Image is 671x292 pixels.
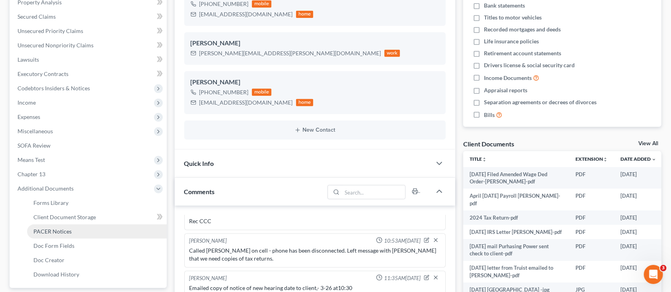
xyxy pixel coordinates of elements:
[33,257,64,263] span: Doc Creator
[484,25,561,33] span: Recorded mortgages and deeds
[463,261,569,283] td: [DATE] letter from Truist emailed to [PERSON_NAME]-pdf
[11,24,167,38] a: Unsecured Priority Claims
[463,140,514,148] div: Client Documents
[603,157,608,162] i: unfold_more
[33,242,74,249] span: Doc Form Fields
[614,189,663,210] td: [DATE]
[484,61,575,69] span: Drivers license & social security card
[296,11,314,18] div: home
[199,99,293,107] div: [EMAIL_ADDRESS][DOMAIN_NAME]
[569,210,614,225] td: PDF
[614,239,663,261] td: [DATE]
[27,253,167,267] a: Doc Creator
[644,265,663,284] iframe: Intercom live chat
[620,156,656,162] a: Date Added expand_more
[463,189,569,210] td: April [DATE] Payroll [PERSON_NAME]-pdf
[484,2,525,10] span: Bank statements
[33,214,96,220] span: Client Document Storage
[189,274,227,282] div: [PERSON_NAME]
[484,37,539,45] span: Life insurance policies
[569,239,614,261] td: PDF
[569,167,614,189] td: PDF
[342,185,405,199] input: Search...
[18,171,45,177] span: Chapter 13
[660,265,667,271] span: 3
[191,39,439,48] div: [PERSON_NAME]
[189,217,441,225] div: Rec CCC
[27,239,167,253] a: Doc Form Fields
[484,111,495,119] span: Bills
[18,185,74,192] span: Additional Documents
[296,99,314,106] div: home
[252,0,272,8] div: mobile
[184,160,214,167] span: Quick Info
[191,78,439,87] div: [PERSON_NAME]
[384,237,421,245] span: 10:53AM[DATE]
[569,189,614,210] td: PDF
[18,70,68,77] span: Executory Contracts
[189,284,441,292] div: Emailed copy of notice of new hearing date to client,- 3-26 at10:30
[651,157,656,162] i: expand_more
[27,210,167,224] a: Client Document Storage
[484,98,597,106] span: Separation agreements or decrees of divorces
[18,56,39,63] span: Lawsuits
[470,156,487,162] a: Titleunfold_more
[18,113,40,120] span: Expenses
[463,239,569,261] td: [DATE] mail Purhasing Power sent check to client-pdf
[463,210,569,225] td: 2024 Tax Return-pdf
[189,237,227,245] div: [PERSON_NAME]
[463,167,569,189] td: [DATE] Filed Amended Wage Ded Order-[PERSON_NAME]-pdf
[184,188,215,195] span: Comments
[189,247,441,263] div: Called [PERSON_NAME] on cell - phone has been disconnected. Left message with [PERSON_NAME] that ...
[484,49,561,57] span: Retirement account statements
[614,210,663,225] td: [DATE]
[33,271,79,278] span: Download History
[638,141,658,146] a: View All
[575,156,608,162] a: Extensionunfold_more
[18,42,94,49] span: Unsecured Nonpriority Claims
[199,88,249,96] div: [PHONE_NUMBER]
[11,138,167,153] a: SOFA Review
[384,274,421,282] span: 11:35AM[DATE]
[384,50,400,57] div: work
[18,13,56,20] span: Secured Claims
[33,199,68,206] span: Forms Library
[27,196,167,210] a: Forms Library
[463,225,569,239] td: [DATE] IRS Letter [PERSON_NAME]-pdf
[199,49,381,57] div: [PERSON_NAME][EMAIL_ADDRESS][PERSON_NAME][DOMAIN_NAME]
[569,261,614,283] td: PDF
[614,167,663,189] td: [DATE]
[569,225,614,239] td: PDF
[11,38,167,53] a: Unsecured Nonpriority Claims
[11,53,167,67] a: Lawsuits
[484,14,542,21] span: Titles to motor vehicles
[482,157,487,162] i: unfold_more
[18,27,83,34] span: Unsecured Priority Claims
[27,267,167,282] a: Download History
[11,67,167,81] a: Executory Contracts
[18,156,45,163] span: Means Test
[18,85,90,91] span: Codebtors Insiders & Notices
[614,261,663,283] td: [DATE]
[27,224,167,239] a: PACER Notices
[199,10,293,18] div: [EMAIL_ADDRESS][DOMAIN_NAME]
[18,142,51,149] span: SOFA Review
[18,128,53,134] span: Miscellaneous
[614,225,663,239] td: [DATE]
[252,89,272,96] div: mobile
[33,228,72,235] span: PACER Notices
[484,74,532,82] span: Income Documents
[18,99,36,106] span: Income
[191,127,439,133] button: New Contact
[484,86,527,94] span: Appraisal reports
[11,10,167,24] a: Secured Claims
